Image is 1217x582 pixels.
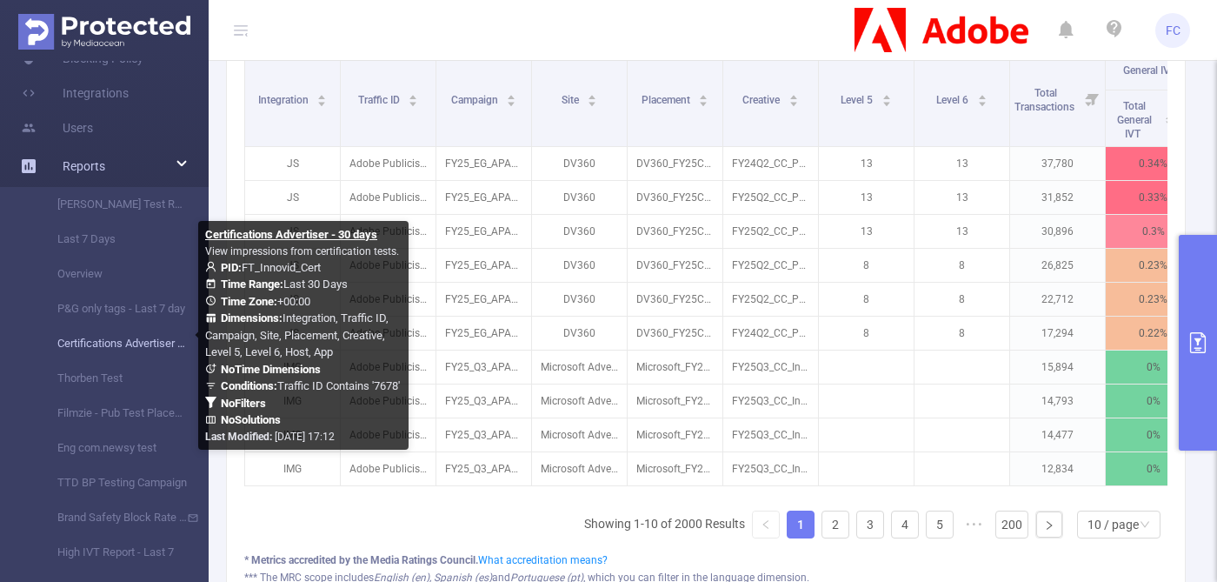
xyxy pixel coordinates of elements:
p: 37,780 [1010,147,1105,180]
i: icon: caret-down [409,99,418,104]
p: 0.34% [1106,147,1200,180]
i: icon: caret-down [1165,118,1174,124]
li: Next 5 Pages [961,511,988,539]
div: Sort [977,92,988,103]
p: 13 [819,181,914,214]
a: 4 [892,512,918,538]
b: No Solutions [221,413,281,426]
p: 8 [819,249,914,282]
p: 12,834 [1010,452,1105,485]
span: Reports [63,159,105,173]
p: 8 [819,317,914,350]
p: 13 [914,147,1009,180]
i: icon: caret-up [409,92,418,97]
i: icon: caret-down [788,99,798,104]
p: 0% [1106,351,1200,384]
a: Last 7 Days [35,222,188,257]
a: 2 [822,512,848,538]
a: Thorben Test [35,361,188,396]
p: FY25_EG_APAC_Creative_CCM_Acquisition_Buy_NA_P36036_DV360 [258567] [436,147,531,180]
i: icon: user [205,261,221,272]
p: 15,894 [1010,351,1105,384]
p: FY25_Q3_APAC_Creative_AllApps_Progression_Progression_NA_P42497_CCAllAppsIN [281072] [436,385,531,418]
p: FY25Q2_CC_Photography_Photoshop_tw_zh_MAXLondon_ST_300x250_SelectDetails_1X.jpg [5368403] [723,215,818,248]
a: Eng com.newsy test [35,431,188,465]
p: 13 [914,215,1009,248]
a: High IVT Report - Last 7 [35,535,188,570]
p: 30,896 [1010,215,1105,248]
p: DV360_FY25CC_PSP_Ps-OPM_TW_DSK_BAN_300x250 [9199902] [628,147,722,180]
i: icon: caret-up [507,92,516,97]
a: Brand Safety Block Rate Check [35,500,188,535]
b: Time Range: [221,278,283,291]
i: icon: caret-down [588,99,597,104]
p: DV360_FY25CC_PSP_Ps-OPM_TW_DSK_BAN_728x90 [9199904] [628,283,722,316]
p: 0.23% [1106,283,1200,316]
span: Integration, Traffic ID, Campaign, Site, Placement, Creative, Level 5, Level 6, Host, App [205,311,389,358]
i: icon: caret-up [588,92,597,97]
p: DV360_FY25CC_PSP_Ps-OPM_TW_DSK_BAN_300x250 [9199902] [628,181,722,214]
a: 200 [996,512,1027,538]
span: FC [1166,13,1180,48]
i: icon: caret-down [699,99,708,104]
span: General IVT [1123,64,1176,77]
div: Sort [698,92,708,103]
p: Microsoft_FY25CCPro_PSP_CustomSegment-NonGenuineSoftware_IN_DSK_BAN_1200x674_CloudStorage-NonGen_... [628,418,722,452]
p: DV360 [532,215,627,248]
p: 8 [914,249,1009,282]
i: icon: caret-down [881,99,891,104]
p: FY25_EG_APAC_Creative_CCM_Acquisition_Buy_NA_P36036_DV360 [258567] [436,181,531,214]
p: DV360_FY25CC_PSP_Ps-OPM_TW_DSK_BAN_728x90 [9199904] [628,249,722,282]
p: FY25Q2_CC_Photography_Photoshop_tw_zh_MAXLondon_ST_728x90_AdjustColors_1X.jpg [5368406] [723,249,818,282]
i: icon: caret-up [1165,112,1174,117]
span: ••• [961,511,988,539]
i: icon: left [761,519,771,530]
b: PID: [221,261,242,274]
a: 5 [927,512,953,538]
span: Placement [642,94,693,106]
i: icon: caret-up [881,92,891,97]
p: IMG [245,452,340,485]
p: FY25_EG_APAC_Creative_CCM_Acquisition_Buy_NA_P36036_DV360 [258567] [436,283,531,316]
p: Microsoft_FY25CCPro_PSP_CustomSegment-NonGenuineSoftware_IN_DSK_BAN_1200x674_GenAIV2-NonGen_Progr... [628,351,722,384]
i: icon: down [1140,519,1150,532]
div: Sort [316,92,327,103]
p: 0.33% [1106,181,1200,214]
div: Sort [506,92,516,103]
a: Users [21,110,93,145]
p: Microsoft_FY25CCPro_PSP_CustomSegment-NonGenuineSoftware_IN_DSK_BAN_1200x674_GenAIV1-NonGen_Progr... [628,385,722,418]
div: Sort [587,92,597,103]
span: Level 6 [936,94,971,106]
i: icon: caret-down [977,99,987,104]
p: 8 [914,283,1009,316]
span: Creative [742,94,782,106]
li: Next Page [1035,511,1063,539]
a: P&G only tags - Last 7 day [35,291,188,326]
p: DV360 [532,283,627,316]
a: Reports [63,149,105,184]
a: Overview [35,257,188,291]
li: 1 [787,511,815,539]
img: Protected Media [18,14,190,50]
p: 14,477 [1010,418,1105,452]
p: Adobe Publicis APAC [27142] [341,215,436,248]
p: JS [245,181,340,214]
p: 0% [1106,452,1200,485]
p: DV360 [532,147,627,180]
p: FY24Q2_CC_Photography_Photoshop_tw_en_PSApril2024Release-GenImage_ST_728x90_TexttoImage.jpg [4691... [723,317,818,350]
p: FY25Q2_CC_Photography_Photoshop_tw_zh_MAXLondon_ST_728x90_SelectDetails_2X.jpg [5368359] [723,283,818,316]
i: icon: caret-down [317,99,327,104]
div: Sort [408,92,418,103]
i: icon: right [1044,520,1054,531]
p: 0.23% [1106,249,1200,282]
p: FY25_Q3_APAC_Creative_AllApps_Progression_Progression_NA_P42497_CCAllAppsIN [281072] [436,418,531,452]
p: FY25Q3_CC_Individual_CCPro_in_en_CloudStorage-NonGen_ST_1200x674_NA_CustomSegment-NonGenuineSoftw... [723,418,818,452]
p: FY25_Q3_APAC_Creative_AllApps_Progression_Progression_NA_P42497_CCAllAppsIN [281072] [436,351,531,384]
a: Certifications Advertiser - 30 days [35,326,188,361]
p: FY25Q3_CC_Individual_CCPro_in_en_GenAIV1-NonGen_ST_1200x674_NA_CustomSegment-NonGenuineSoftware-D... [723,385,818,418]
p: Adobe Publicis APAC [27142] [341,181,436,214]
b: Last Modified: [205,431,272,443]
p: FY25_Q3_APAC_Creative_AllApps_Progression_Progression_NA_P42497_CCAllAppsIN [281072] [436,452,531,485]
i: Filter menu [1081,51,1105,146]
span: Level 5 [841,94,875,106]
